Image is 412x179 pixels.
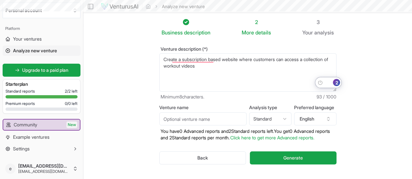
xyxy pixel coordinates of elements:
[13,146,30,152] span: Settings
[13,47,57,54] span: Analyze new venture
[3,64,80,77] a: Upgrade to a paid plan
[302,29,313,36] span: Your
[294,105,336,110] label: Preferred language
[5,163,16,174] span: e
[13,36,42,42] span: Your ventures
[159,53,336,92] textarea: To enrich screen reader interactions, please activate Accessibility in Grammarly extension settings
[159,112,247,125] input: Optional venture name
[3,132,80,142] a: Example ventures
[3,34,80,44] a: Your ventures
[22,67,68,73] span: Upgrade to a paid plan
[250,151,336,164] button: Generate
[161,94,204,100] span: Minimum 8 characters.
[3,23,80,34] div: Platform
[65,89,78,94] span: 2 / 2 left
[242,18,271,26] div: 2
[249,105,291,110] label: Analysis type
[255,29,271,36] span: details
[159,151,246,164] button: Back
[65,101,78,106] span: 0 / 0 left
[294,112,336,125] button: English
[317,94,336,100] span: 93 / 1000
[283,155,303,161] span: Generate
[6,101,35,106] span: Premium reports
[6,81,78,87] h3: Starter plan
[3,155,80,166] a: Help
[314,29,334,36] span: analysis
[159,128,336,141] p: You have 0 Advanced reports and 2 Standard reports left. Y ou get 0 Advanced reports and 2 Standa...
[159,105,247,110] label: Venture name
[3,144,80,154] button: Settings
[3,161,80,176] button: e[EMAIL_ADDRESS][DOMAIN_NAME][EMAIL_ADDRESS][DOMAIN_NAME]
[18,163,70,169] span: [EMAIL_ADDRESS][DOMAIN_NAME]
[18,169,70,174] span: [EMAIL_ADDRESS][DOMAIN_NAME]
[162,29,183,36] span: Business
[159,47,336,51] label: Venture description (*)
[3,120,80,130] a: CommunityNew
[14,121,37,128] span: Community
[3,45,80,56] a: Analyze new venture
[6,89,35,94] span: Standard reports
[66,121,77,128] span: New
[302,18,334,26] div: 3
[242,29,254,36] span: More
[13,134,50,140] span: Example ventures
[13,157,22,164] span: Help
[230,135,314,140] a: Click here to get more Advanced reports.
[184,29,210,36] span: description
